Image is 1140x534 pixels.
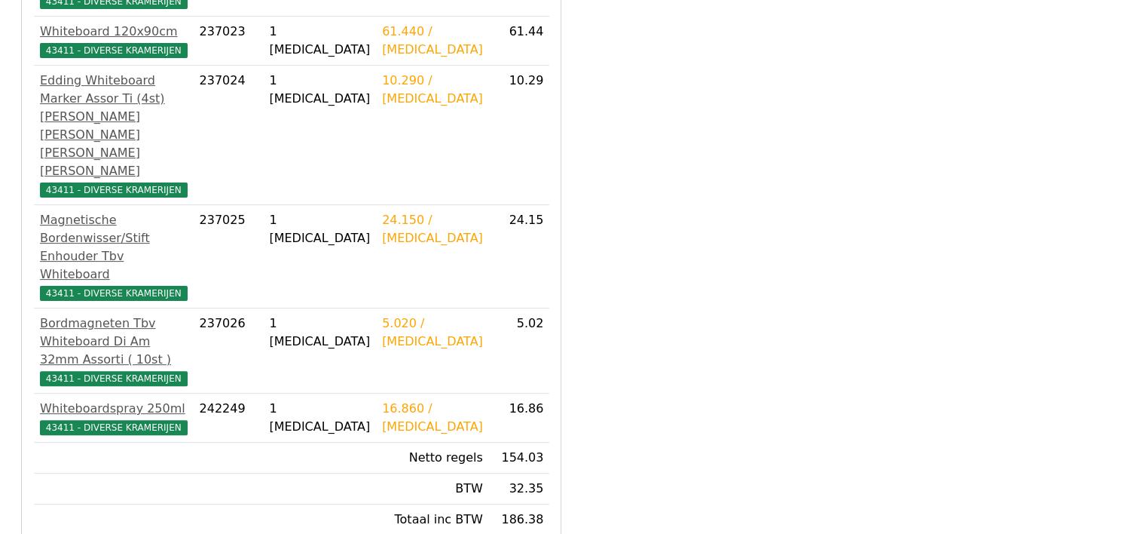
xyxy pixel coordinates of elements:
[382,23,483,59] div: 61.440 / [MEDICAL_DATA]
[269,23,370,59] div: 1 [MEDICAL_DATA]
[269,72,370,108] div: 1 [MEDICAL_DATA]
[194,66,264,205] td: 237024
[269,211,370,247] div: 1 [MEDICAL_DATA]
[489,308,550,394] td: 5.02
[489,474,550,505] td: 32.35
[40,72,188,198] a: Edding Whiteboard Marker Assor Ti (4st)[PERSON_NAME] [PERSON_NAME] [PERSON_NAME] [PERSON_NAME]434...
[489,394,550,443] td: 16.86
[40,315,188,369] div: Bordmagneten Tbv Whiteboard Di Am 32mm Assorti ( 10st )
[194,17,264,66] td: 237023
[40,400,188,436] a: Whiteboardspray 250ml43411 - DIVERSE KRAMERIJEN
[40,23,188,59] a: Whiteboard 120x90cm43411 - DIVERSE KRAMERIJEN
[40,183,188,198] span: 43411 - DIVERSE KRAMERIJEN
[376,474,489,505] td: BTW
[489,443,550,474] td: 154.03
[40,286,188,301] span: 43411 - DIVERSE KRAMERIJEN
[382,315,483,351] div: 5.020 / [MEDICAL_DATA]
[40,23,188,41] div: Whiteboard 120x90cm
[382,211,483,247] div: 24.150 / [MEDICAL_DATA]
[40,211,188,302] a: Magnetische Bordenwisser/Stift Enhouder Tbv Whiteboard43411 - DIVERSE KRAMERIJEN
[40,400,188,418] div: Whiteboardspray 250ml
[382,72,483,108] div: 10.290 / [MEDICAL_DATA]
[269,315,370,351] div: 1 [MEDICAL_DATA]
[40,72,188,180] div: Edding Whiteboard Marker Assor Ti (4st)[PERSON_NAME] [PERSON_NAME] [PERSON_NAME] [PERSON_NAME]
[194,205,264,308] td: 237025
[269,400,370,436] div: 1 [MEDICAL_DATA]
[194,394,264,443] td: 242249
[382,400,483,436] div: 16.860 / [MEDICAL_DATA]
[40,420,188,435] span: 43411 - DIVERSE KRAMERIJEN
[40,43,188,58] span: 43411 - DIVERSE KRAMERIJEN
[489,17,550,66] td: 61.44
[40,315,188,387] a: Bordmagneten Tbv Whiteboard Di Am 32mm Assorti ( 10st )43411 - DIVERSE KRAMERIJEN
[376,443,489,474] td: Netto regels
[489,205,550,308] td: 24.15
[194,308,264,394] td: 237026
[489,66,550,205] td: 10.29
[40,371,188,386] span: 43411 - DIVERSE KRAMERIJEN
[40,211,188,284] div: Magnetische Bordenwisser/Stift Enhouder Tbv Whiteboard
